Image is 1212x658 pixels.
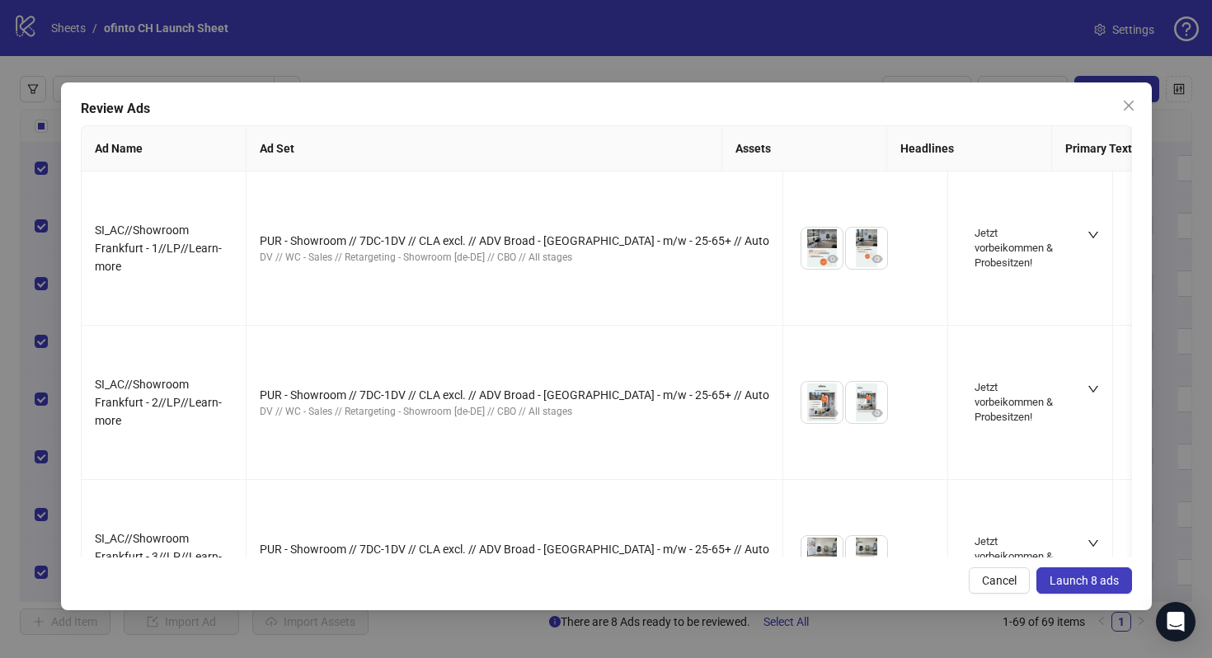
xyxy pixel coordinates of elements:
div: DV // WC - Sales // Retargeting - Showroom [de-DE] // CBO // All stages [260,250,769,266]
button: Preview [867,249,887,269]
button: Preview [823,249,843,269]
button: Preview [867,403,887,423]
span: down [1088,538,1099,549]
span: eye [827,407,839,419]
div: PUR - Showroom // 7DC-1DV // CLA excl. // ADV Broad - [GEOGRAPHIC_DATA] - m/w - 25-65+ // Auto [260,386,769,404]
th: Ad Name [82,126,247,172]
span: eye [827,253,839,265]
th: Headlines [887,126,1052,172]
div: Jetzt vorbeikommen & Probesitzen! [975,226,1066,271]
button: Preview [823,557,843,577]
th: Ad Set [247,126,722,172]
span: down [1088,383,1099,395]
span: eye [871,253,883,265]
button: Cancel [969,567,1030,594]
button: Preview [823,403,843,423]
div: Open Intercom Messenger [1156,602,1196,642]
th: Assets [722,126,887,172]
img: Asset 1 [801,382,843,423]
div: Review Ads [81,99,1132,119]
span: eye [871,407,883,419]
span: Launch 8 ads [1050,574,1119,587]
img: Asset 1 [801,536,843,577]
img: Asset 2 [846,228,887,269]
img: Asset 1 [801,228,843,269]
img: Asset 2 [846,382,887,423]
div: DV // WC - Sales // Retargeting - Showroom [de-DE] // CBO // All stages [260,404,769,420]
div: Jetzt vorbeikommen & Probesitzen! [975,534,1066,580]
button: Close [1116,92,1142,119]
span: SI_AC//Showroom Frankfurt - 2//LP//Learn-more [95,378,222,427]
button: Preview [867,557,887,577]
span: close [1122,99,1135,112]
div: Jetzt vorbeikommen & Probesitzen! [975,380,1066,425]
div: PUR - Showroom // 7DC-1DV // CLA excl. // ADV Broad - [GEOGRAPHIC_DATA] - m/w - 25-65+ // Auto [260,232,769,250]
span: SI_AC//Showroom Frankfurt - 1//LP//Learn-more [95,223,222,273]
span: down [1088,229,1099,241]
div: PUR - Showroom // 7DC-1DV // CLA excl. // ADV Broad - [GEOGRAPHIC_DATA] - m/w - 25-65+ // Auto [260,540,769,558]
span: Cancel [982,574,1017,587]
img: Asset 2 [846,536,887,577]
span: SI_AC//Showroom Frankfurt - 3//LP//Learn-more [95,532,222,581]
button: Launch 8 ads [1036,567,1132,594]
